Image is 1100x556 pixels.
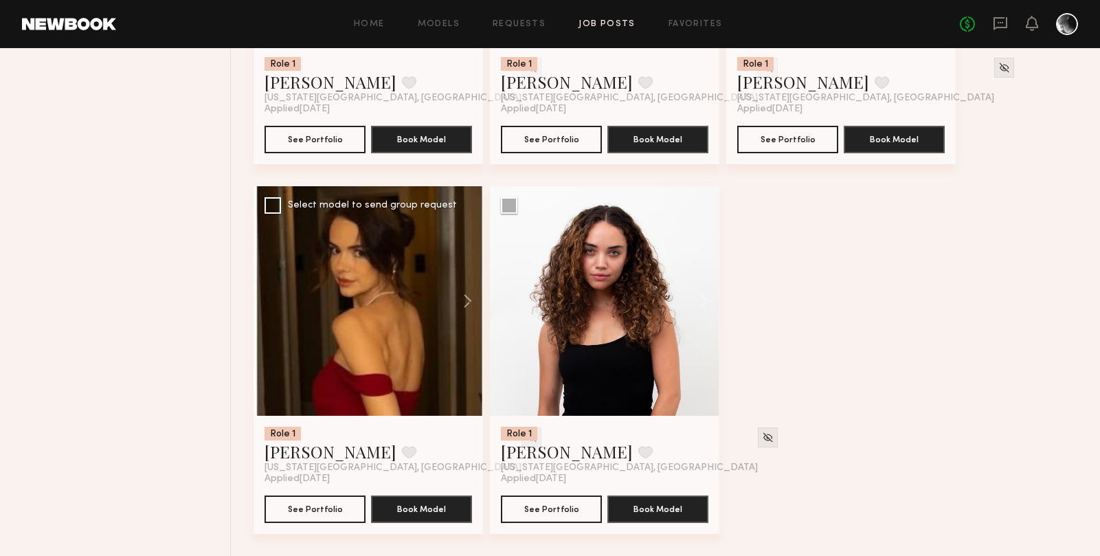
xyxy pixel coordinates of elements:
span: [US_STATE][GEOGRAPHIC_DATA], [GEOGRAPHIC_DATA] [265,463,521,474]
a: [PERSON_NAME] [265,71,396,93]
img: Unhide Model [762,432,774,443]
a: [PERSON_NAME] [501,71,633,93]
a: Book Model [607,133,708,144]
a: Book Model [371,133,472,144]
a: [PERSON_NAME] [501,441,633,463]
button: See Portfolio [501,126,602,153]
div: Role 1 [265,57,301,71]
button: Book Model [607,126,708,153]
a: [PERSON_NAME] [737,71,869,93]
div: Applied [DATE] [265,104,472,115]
span: [US_STATE][GEOGRAPHIC_DATA], [GEOGRAPHIC_DATA] [501,463,758,474]
a: Favorites [669,20,723,29]
button: See Portfolio [737,126,838,153]
a: Home [354,20,385,29]
img: Unhide Model [998,62,1010,74]
a: Job Posts [579,20,636,29]
div: Applied [DATE] [265,474,472,485]
div: Applied [DATE] [737,104,945,115]
a: Book Model [371,502,472,514]
button: See Portfolio [265,126,366,153]
a: Book Model [844,133,945,144]
div: Role 1 [501,427,537,441]
div: Applied [DATE] [501,104,708,115]
span: [US_STATE][GEOGRAPHIC_DATA], [GEOGRAPHIC_DATA] [501,93,758,104]
div: Role 1 [501,57,537,71]
a: Requests [493,20,546,29]
a: Book Model [607,502,708,514]
button: Book Model [371,496,472,523]
div: Applied [DATE] [501,474,708,485]
span: [US_STATE][GEOGRAPHIC_DATA], [GEOGRAPHIC_DATA] [737,93,994,104]
a: Models [418,20,460,29]
a: [PERSON_NAME] [265,441,396,463]
button: Book Model [607,496,708,523]
button: See Portfolio [265,496,366,523]
span: [US_STATE][GEOGRAPHIC_DATA], [GEOGRAPHIC_DATA] [265,93,521,104]
div: Select model to send group request [288,201,457,210]
button: Book Model [371,126,472,153]
button: See Portfolio [501,496,602,523]
button: Book Model [844,126,945,153]
div: Role 1 [737,57,774,71]
div: Role 1 [265,427,301,441]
